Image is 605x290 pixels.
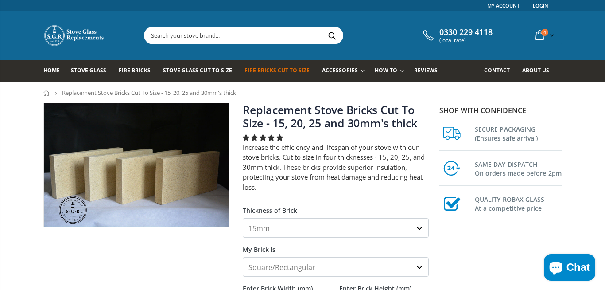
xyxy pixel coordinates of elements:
h3: SAME DAY DISPATCH On orders made before 2pm [475,158,562,178]
a: Stove Glass Cut To Size [163,60,238,82]
span: Accessories [322,67,358,74]
a: 0330 229 4118 (local rate) [421,27,493,43]
span: How To [375,67,397,74]
h3: SECURE PACKAGING (Ensures safe arrival) [475,123,562,143]
span: 4 [541,29,548,36]
span: Contact [484,67,510,74]
a: Fire Bricks Cut To Size [244,60,316,82]
a: About us [522,60,556,82]
span: Stove Glass Cut To Size [163,67,232,74]
button: Search [322,27,342,44]
a: Accessories [322,60,369,82]
span: Fire Bricks Cut To Size [244,67,310,74]
a: Fire Bricks [119,60,157,82]
label: Thickness of Brick [243,199,429,215]
span: Fire Bricks [119,67,151,74]
span: About us [522,67,549,74]
a: Contact [484,60,516,82]
p: Shop with confidence [439,105,562,116]
span: 4.80 stars [243,133,285,142]
a: How To [375,60,408,82]
span: (local rate) [439,37,493,43]
a: Home [43,60,66,82]
span: Home [43,67,60,74]
span: Stove Glass [71,67,106,74]
span: Replacement Stove Bricks Cut To Size - 15, 20, 25 and 30mm's thick [62,89,236,97]
h3: QUALITY ROBAX GLASS At a competitive price [475,193,562,213]
label: My Brick Is [243,238,429,254]
img: Stove Glass Replacement [43,24,105,47]
img: 4_fire_bricks_1aa33a0b-dc7a-4843-b288-55f1aa0e36c3_800x_crop_center.jpeg [44,103,229,227]
a: Reviews [414,60,444,82]
a: Replacement Stove Bricks Cut To Size - 15, 20, 25 and 30mm's thick [243,102,417,130]
input: Search your stove brand... [144,27,442,44]
inbox-online-store-chat: Shopify online store chat [541,254,598,283]
p: Increase the efficiency and lifespan of your stove with our stove bricks. Cut to size in four thi... [243,142,429,192]
span: Reviews [414,67,438,74]
a: Stove Glass [71,60,113,82]
span: 0330 229 4118 [439,27,493,37]
a: 4 [532,27,556,44]
a: Home [43,90,50,96]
